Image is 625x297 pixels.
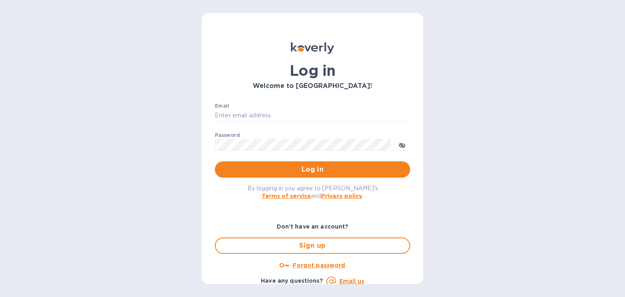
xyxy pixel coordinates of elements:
button: Sign up [215,238,410,254]
span: By logging in you agree to [PERSON_NAME]'s and . [247,185,378,199]
button: Log in [215,161,410,178]
a: Terms of service [262,193,311,199]
span: Sign up [222,241,403,251]
h1: Log in [215,62,410,79]
span: Log in [221,165,404,174]
input: Enter email address [215,110,410,122]
button: toggle password visibility [394,136,410,153]
a: Email us [339,278,364,284]
img: Koverly [291,42,334,54]
label: Password [215,133,240,138]
h3: Welcome to [GEOGRAPHIC_DATA]! [215,82,410,90]
u: Forgot password [293,262,345,268]
b: Don't have an account? [277,223,349,230]
a: Privacy policy [321,193,362,199]
label: Email [215,103,229,108]
b: Have any questions? [261,277,323,284]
